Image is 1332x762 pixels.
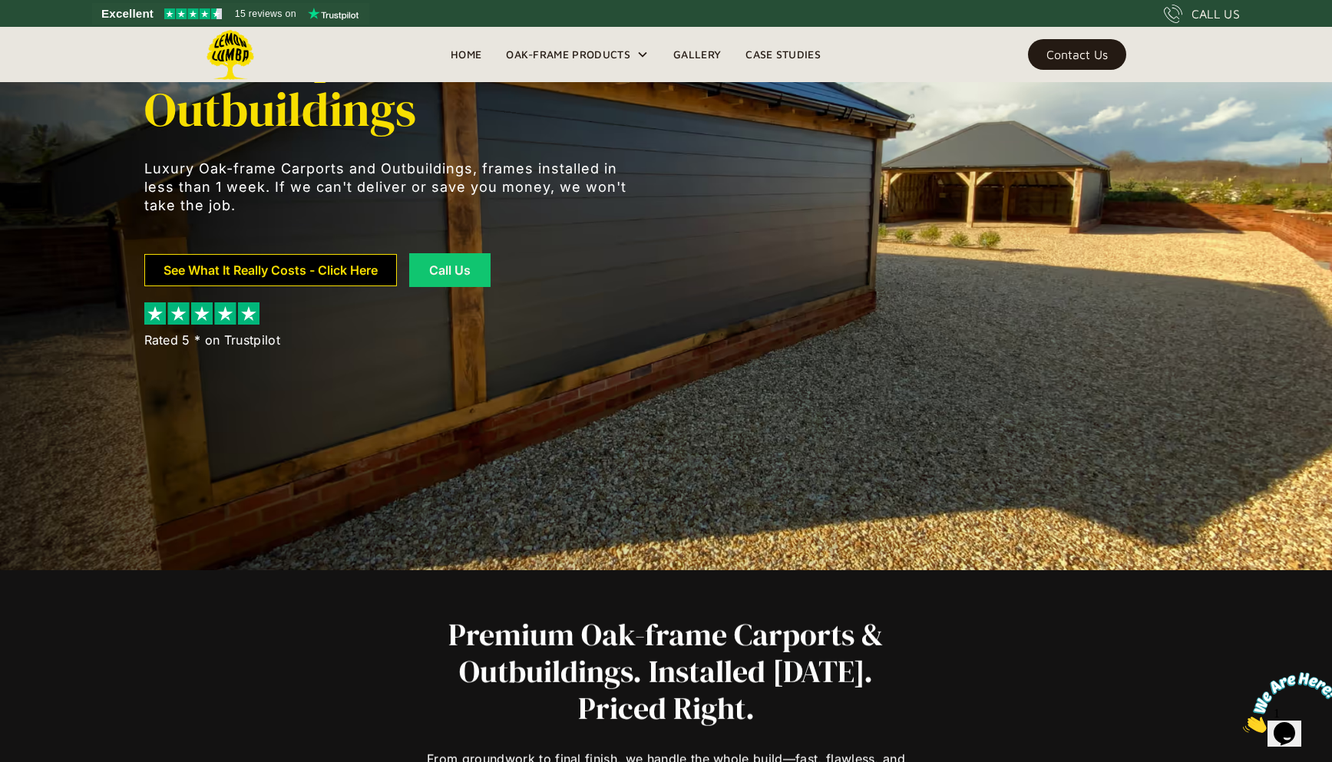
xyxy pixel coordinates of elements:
[733,43,833,66] a: Case Studies
[144,29,636,137] h1: Oak Carports & Outbuildings
[1164,5,1240,23] a: CALL US
[409,253,491,287] a: Call Us
[1046,49,1108,60] div: Contact Us
[144,254,397,286] a: See What It Really Costs - Click Here
[308,8,359,20] img: Trustpilot logo
[144,331,280,349] div: Rated 5 * on Trustpilot
[6,6,101,67] img: Chat attention grabber
[1237,666,1332,739] iframe: chat widget
[416,616,916,727] h2: Premium Oak-frame Carports & Outbuildings. Installed [DATE]. Priced Right.
[438,43,494,66] a: Home
[6,6,12,19] span: 1
[164,8,222,19] img: Trustpilot 4.5 stars
[101,5,154,23] span: Excellent
[1192,5,1240,23] div: CALL US
[144,160,636,215] p: Luxury Oak-frame Carports and Outbuildings, frames installed in less than 1 week. If we can't del...
[92,3,369,25] a: See Lemon Lumba reviews on Trustpilot
[661,43,733,66] a: Gallery
[1028,39,1126,70] a: Contact Us
[235,5,296,23] span: 15 reviews on
[506,45,630,64] div: Oak-Frame Products
[494,27,661,82] div: Oak-Frame Products
[428,264,471,276] div: Call Us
